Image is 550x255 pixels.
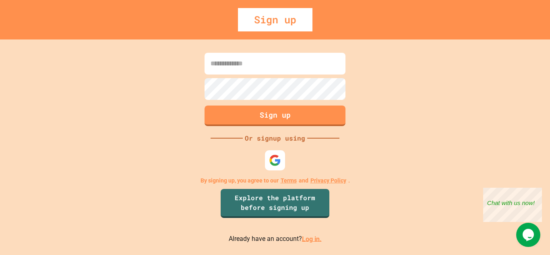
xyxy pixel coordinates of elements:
div: Or signup using [243,133,307,143]
img: google-icon.svg [269,154,281,166]
a: Explore the platform before signing up [221,189,329,218]
a: Terms [281,176,297,185]
a: Privacy Policy [310,176,346,185]
div: Sign up [238,8,312,31]
a: Log in. [302,235,322,243]
button: Sign up [205,106,345,126]
p: By signing up, you agree to our and . [201,176,350,185]
p: Already have an account? [229,234,322,244]
iframe: chat widget [483,188,542,222]
iframe: chat widget [516,223,542,247]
